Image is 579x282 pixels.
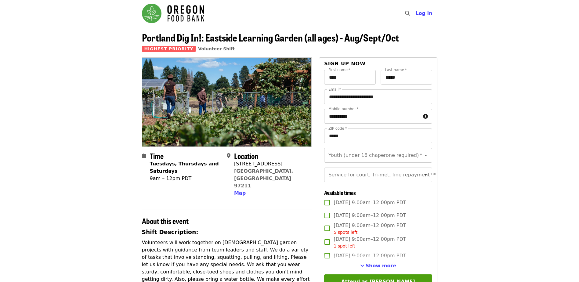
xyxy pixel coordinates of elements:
[150,175,222,182] div: 9am – 12pm PDT
[328,107,358,111] label: Mobile number
[234,150,258,161] span: Location
[324,61,366,67] span: Sign up now
[414,6,418,21] input: Search
[142,215,189,226] span: About this event
[334,236,406,249] span: [DATE] 9:00am–12:00pm PDT
[405,10,410,16] i: search icon
[360,262,396,269] button: See more timeslots
[334,252,406,259] span: [DATE] 9:00am–12:00pm PDT
[328,68,350,72] label: First name
[334,212,406,219] span: [DATE] 9:00am–12:00pm PDT
[423,114,428,119] i: circle-info icon
[227,153,230,159] i: map-marker-alt icon
[324,189,356,197] span: Available times
[334,244,355,248] span: 1 spot left
[142,46,196,52] span: Highest Priority
[198,46,235,51] a: Volunteer Shift
[422,151,430,160] button: Open
[234,190,246,196] span: Map
[234,190,246,197] button: Map
[422,171,430,179] button: Open
[324,70,376,85] input: First name
[324,109,420,124] input: Mobile number
[366,263,396,269] span: Show more
[142,30,399,45] span: Portland Dig In!: Eastside Learning Garden (all ages) - Aug/Sept/Oct
[324,89,432,104] input: Email
[381,70,432,85] input: Last name
[334,222,406,236] span: [DATE] 9:00am–12:00pm PDT
[142,4,204,23] img: Oregon Food Bank - Home
[150,150,164,161] span: Time
[328,88,341,91] label: Email
[328,127,347,130] label: ZIP code
[150,161,219,174] strong: Tuesdays, Thursdays and Saturdays
[142,229,198,235] strong: Shift Description:
[324,128,432,143] input: ZIP code
[142,58,312,146] img: Portland Dig In!: Eastside Learning Garden (all ages) - Aug/Sept/Oct organized by Oregon Food Bank
[234,168,293,189] a: [GEOGRAPHIC_DATA], [GEOGRAPHIC_DATA] 97211
[334,230,357,235] span: 5 spots left
[234,160,307,168] div: [STREET_ADDRESS]
[385,68,407,72] label: Last name
[142,153,146,159] i: calendar icon
[334,199,406,206] span: [DATE] 9:00am–12:00pm PDT
[411,7,437,20] button: Log in
[415,10,432,16] span: Log in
